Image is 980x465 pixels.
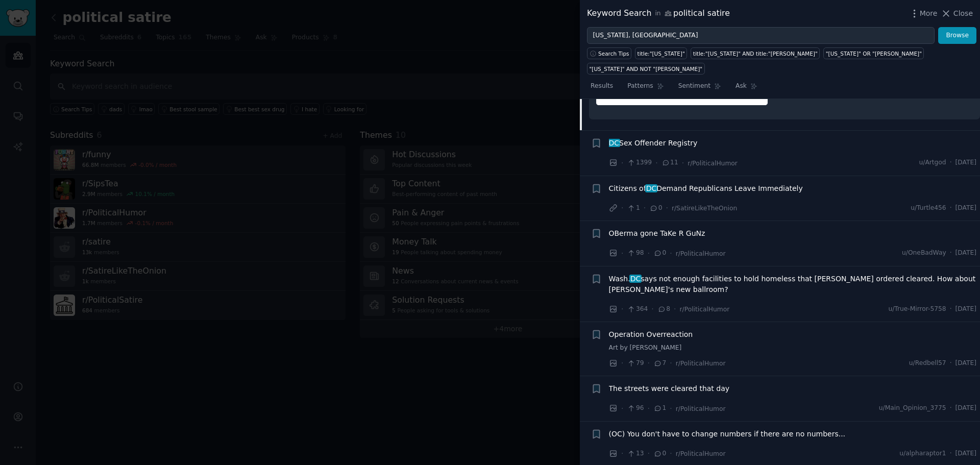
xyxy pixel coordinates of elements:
[627,158,652,167] span: 1399
[621,448,623,459] span: ·
[609,344,977,353] a: Art by [PERSON_NAME]
[909,359,946,368] span: u/Redbell57
[899,449,946,458] span: u/alpharaptor1
[888,305,946,314] span: u/True-Mirror-5758
[648,358,650,369] span: ·
[823,47,924,59] a: "[US_STATE]" OR "[PERSON_NAME]"
[587,7,730,20] div: Keyword Search political satire
[672,205,737,212] span: r/SatireLikeTheOnion
[621,203,623,213] span: ·
[732,78,761,99] a: Ask
[648,448,650,459] span: ·
[609,183,803,194] a: Citizens ofDCDemand Republicans Leave Immediately
[919,158,946,167] span: u/Artgod
[950,158,952,167] span: ·
[657,305,670,314] span: 8
[955,158,976,167] span: [DATE]
[670,403,672,414] span: ·
[950,449,952,458] span: ·
[941,8,973,19] button: Close
[621,403,623,414] span: ·
[609,183,803,194] span: Citizens of Demand Republicans Leave Immediately
[644,203,646,213] span: ·
[648,403,650,414] span: ·
[609,274,977,295] a: Wash.DCsays not enough facilities to hold homeless that [PERSON_NAME] ordered cleared. How about ...
[638,50,685,57] div: title:"[US_STATE]"
[680,306,730,313] span: r/PoliticalHumor
[953,8,973,19] span: Close
[655,158,657,168] span: ·
[655,9,660,18] span: in
[661,158,678,167] span: 11
[621,158,623,168] span: ·
[621,358,623,369] span: ·
[920,8,938,19] span: More
[649,204,662,213] span: 0
[676,250,726,257] span: r/PoliticalHumor
[670,448,672,459] span: ·
[627,449,644,458] span: 13
[879,404,946,413] span: u/Main_Opinion_3775
[666,203,668,213] span: ·
[609,228,705,239] a: OBerma gone TaKe R GuNz
[911,204,946,213] span: u/Turtle456
[609,138,698,149] a: DCSex Offender Registry
[621,304,623,314] span: ·
[955,404,976,413] span: [DATE]
[950,404,952,413] span: ·
[693,50,818,57] div: title:"[US_STATE]" AND title:"[PERSON_NAME]"
[902,249,946,258] span: u/OneBadWay
[675,78,725,99] a: Sentiment
[609,429,846,439] a: (OC) You don't have to change numbers if there are no numbers...
[676,360,726,367] span: r/PoliticalHumor
[587,27,935,44] input: Try a keyword related to your business
[938,27,976,44] button: Browse
[688,160,738,167] span: r/PoliticalHumor
[653,249,666,258] span: 0
[674,304,676,314] span: ·
[609,329,693,340] a: Operation Overreaction
[587,63,705,75] a: "[US_STATE]" AND NOT "[PERSON_NAME]"
[826,50,922,57] div: "[US_STATE]" OR "[PERSON_NAME]"
[670,358,672,369] span: ·
[627,82,653,91] span: Patterns
[627,204,640,213] span: 1
[627,249,644,258] span: 98
[609,138,698,149] span: Sex Offender Registry
[736,82,747,91] span: Ask
[598,50,629,57] span: Search Tips
[609,274,977,295] span: Wash. says not enough facilities to hold homeless that [PERSON_NAME] ordered cleared. How about [...
[591,82,613,91] span: Results
[678,82,710,91] span: Sentiment
[621,248,623,259] span: ·
[624,78,667,99] a: Patterns
[645,184,657,192] span: DC
[609,383,730,394] a: The streets were cleared that day
[587,47,631,59] button: Search Tips
[635,47,687,59] a: title:"[US_STATE]"
[950,305,952,314] span: ·
[627,305,648,314] span: 364
[950,249,952,258] span: ·
[670,248,672,259] span: ·
[590,65,703,72] div: "[US_STATE]" AND NOT "[PERSON_NAME]"
[648,248,650,259] span: ·
[587,78,617,99] a: Results
[909,8,938,19] button: More
[955,449,976,458] span: [DATE]
[676,405,726,412] span: r/PoliticalHumor
[950,204,952,213] span: ·
[676,450,726,457] span: r/PoliticalHumor
[627,404,644,413] span: 96
[955,305,976,314] span: [DATE]
[627,359,644,368] span: 79
[950,359,952,368] span: ·
[691,47,820,59] a: title:"[US_STATE]" AND title:"[PERSON_NAME]"
[955,359,976,368] span: [DATE]
[629,275,642,283] span: DC
[955,204,976,213] span: [DATE]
